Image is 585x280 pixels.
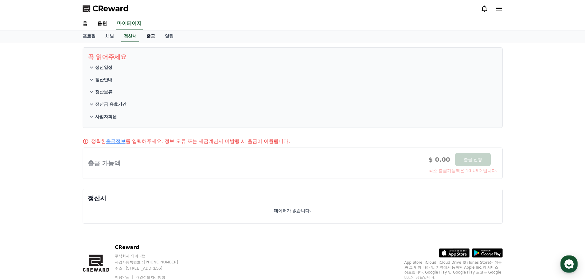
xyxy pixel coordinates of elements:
[106,138,126,144] a: 출금정보
[91,138,290,145] p: 정확한 를 입력해주세요. 정보 오류 또는 세금계산서 미발행 시 출금이 이월됩니다.
[92,4,129,14] span: CReward
[95,204,102,209] span: 설정
[88,98,497,110] button: 정산금 유효기간
[115,275,134,279] a: 이용약관
[79,195,118,210] a: 설정
[142,30,160,42] a: 출금
[88,53,497,61] p: 꼭 읽어주세요
[95,77,112,83] p: 정산안내
[78,30,100,42] a: 프로필
[115,260,190,265] p: 사업자등록번호 : [PHONE_NUMBER]
[88,110,497,123] button: 사업자회원
[19,204,23,209] span: 홈
[2,195,41,210] a: 홈
[83,4,129,14] a: CReward
[88,61,497,73] button: 정산일정
[88,86,497,98] button: 정산보류
[136,275,165,279] a: 개인정보처리방침
[95,64,112,70] p: 정산일정
[56,204,64,209] span: 대화
[115,266,190,271] p: 주소 : [STREET_ADDRESS]
[41,195,79,210] a: 대화
[95,113,117,120] p: 사업자회원
[95,101,127,107] p: 정산금 유효기간
[78,17,92,30] a: 홈
[274,207,311,214] p: 데이터가 없습니다.
[115,244,190,251] p: CReward
[92,17,112,30] a: 음원
[95,89,112,95] p: 정산보류
[160,30,178,42] a: 알림
[116,17,143,30] a: 마이페이지
[88,73,497,86] button: 정산안내
[115,254,190,258] p: 주식회사 와이피랩
[404,260,503,280] p: App Store, iCloud, iCloud Drive 및 iTunes Store는 미국과 그 밖의 나라 및 지역에서 등록된 Apple Inc.의 서비스 상표입니다. Goo...
[100,30,119,42] a: 채널
[88,194,497,203] p: 정산서
[121,30,139,42] a: 정산서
